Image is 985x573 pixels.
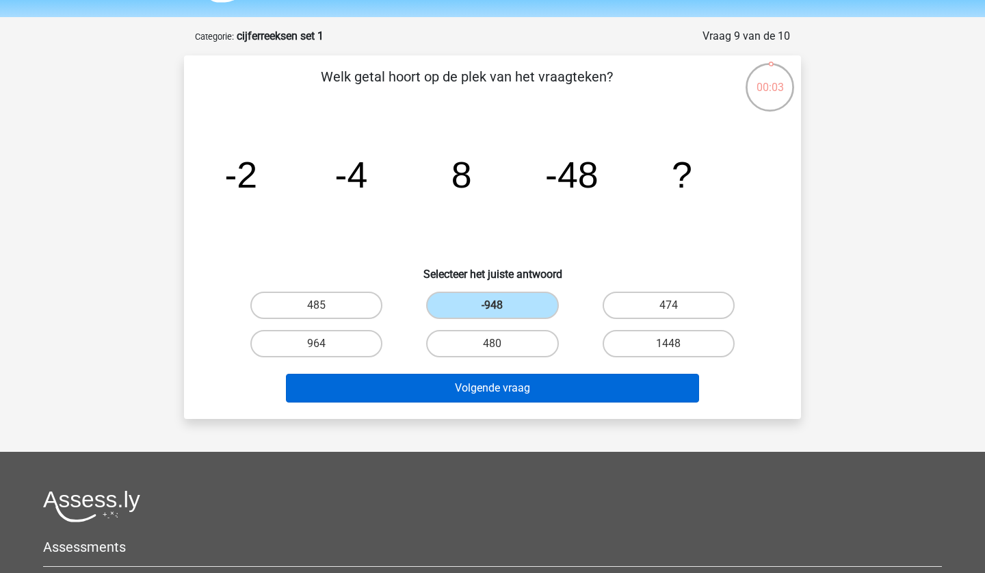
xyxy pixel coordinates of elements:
strong: cijferreeksen set 1 [237,29,324,42]
button: Volgende vraag [286,374,700,403]
label: 474 [603,292,735,319]
label: 485 [250,292,382,319]
tspan: -4 [335,154,368,195]
h6: Selecteer het juiste antwoord [206,257,779,281]
tspan: -2 [224,154,257,195]
p: Welk getal hoort op de plek van het vraagteken? [206,66,728,107]
label: 964 [250,330,382,357]
label: -948 [426,292,558,319]
tspan: -48 [545,154,599,195]
small: Categorie: [195,31,234,42]
tspan: ? [672,154,692,195]
tspan: 8 [451,154,472,195]
label: 1448 [603,330,735,357]
label: 480 [426,330,558,357]
img: Assessly logo [43,490,140,522]
div: Vraag 9 van de 10 [702,28,790,44]
h5: Assessments [43,539,942,555]
div: 00:03 [744,62,796,96]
